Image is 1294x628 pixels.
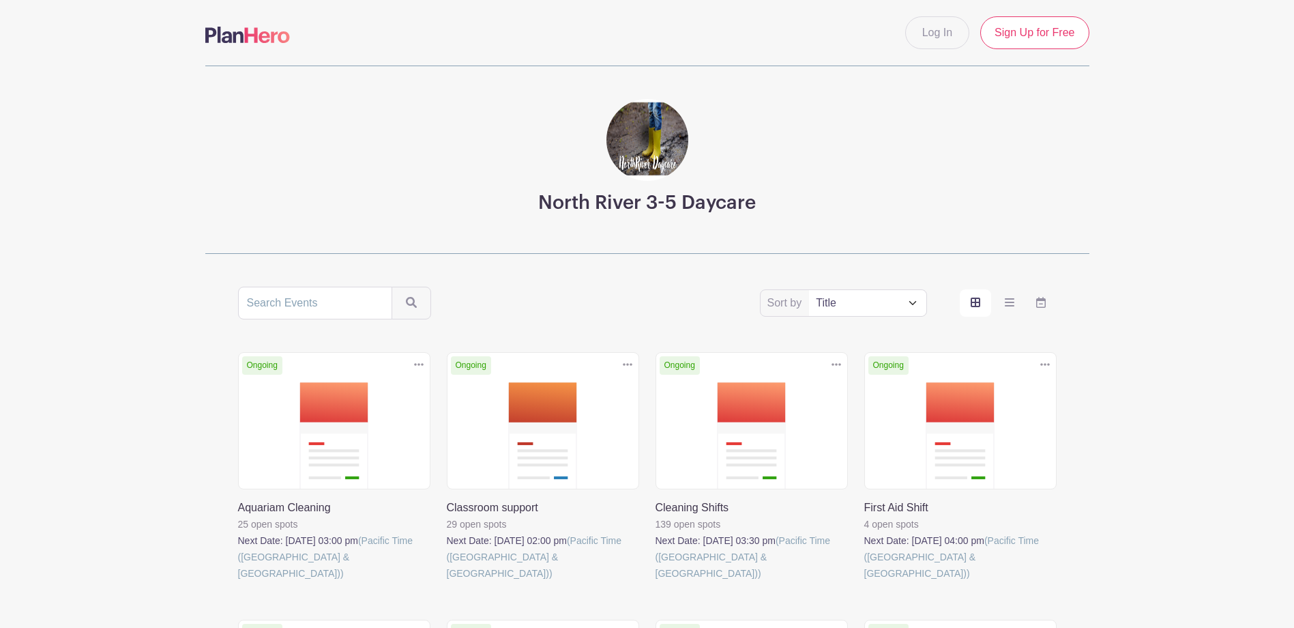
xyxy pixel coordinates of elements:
input: Search Events [238,287,392,319]
img: logo-507f7623f17ff9eddc593b1ce0a138ce2505c220e1c5a4e2b4648c50719b7d32.svg [205,27,290,43]
img: Junior%20Kindergarten%20background%20website.png [606,99,688,181]
div: order and view [960,289,1057,317]
a: Log In [905,16,969,49]
h3: North River 3-5 Daycare [538,192,756,215]
label: Sort by [767,295,806,311]
a: Sign Up for Free [980,16,1089,49]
